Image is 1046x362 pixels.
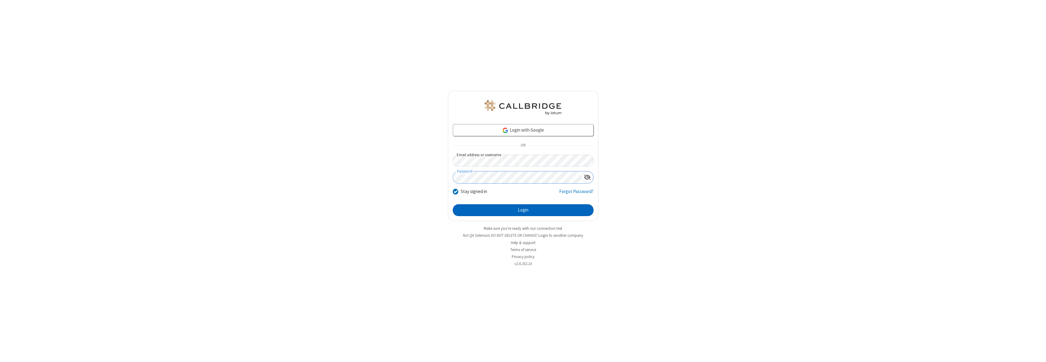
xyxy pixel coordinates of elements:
[484,226,562,231] a: Make sure you're ready with our connection test
[453,204,594,216] button: Login
[502,127,509,134] img: google-icon.png
[461,188,487,195] label: Stay signed in
[483,100,563,115] img: QA Selenium DO NOT DELETE OR CHANGE
[453,124,594,136] a: Login with Google
[453,171,581,183] input: Password
[448,233,598,238] li: Not QA Selenium DO NOT DELETE OR CHANGE?
[559,188,594,200] a: Forgot Password?
[448,261,598,267] li: v2.6.352.14
[453,155,594,167] input: Email address or username
[539,233,583,238] button: Login to another company
[510,247,536,252] a: Terms of service
[518,141,528,150] span: OR
[512,254,535,259] a: Privacy policy
[511,240,535,245] a: Help & support
[581,171,593,183] div: Show password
